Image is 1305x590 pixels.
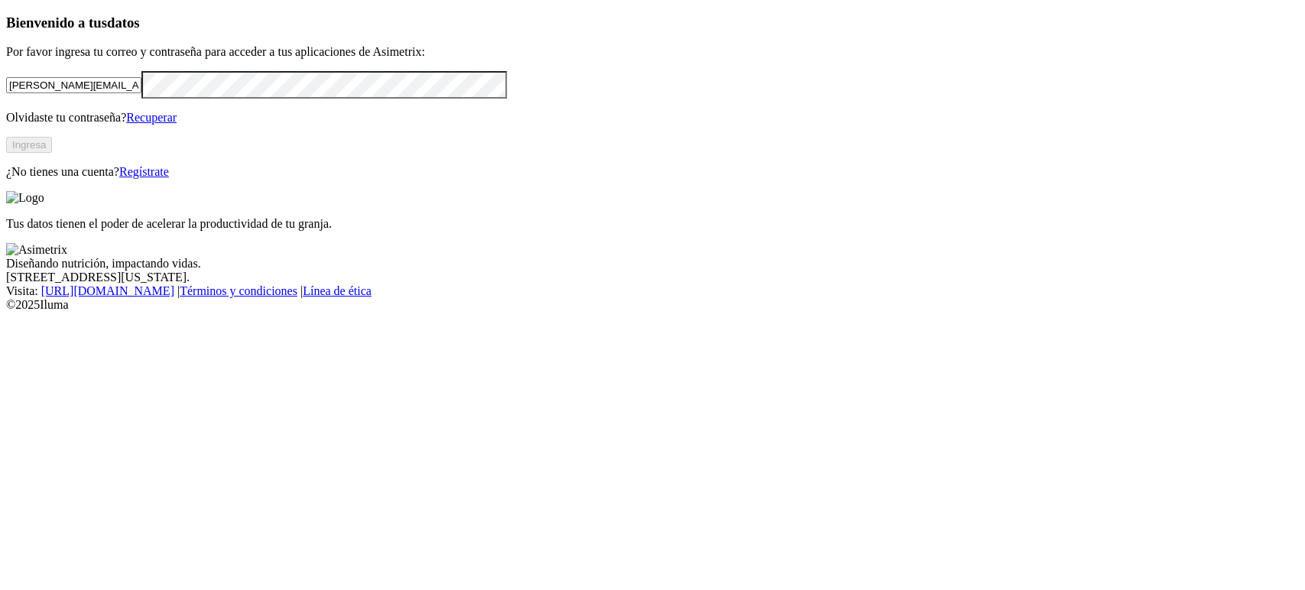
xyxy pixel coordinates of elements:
[119,165,169,178] a: Regístrate
[6,217,1299,231] p: Tus datos tienen el poder de acelerar la productividad de tu granja.
[6,284,1299,298] div: Visita : | |
[6,271,1299,284] div: [STREET_ADDRESS][US_STATE].
[180,284,297,297] a: Términos y condiciones
[41,284,174,297] a: [URL][DOMAIN_NAME]
[6,45,1299,59] p: Por favor ingresa tu correo y contraseña para acceder a tus aplicaciones de Asimetrix:
[6,15,1299,31] h3: Bienvenido a tus
[303,284,372,297] a: Línea de ética
[6,191,44,205] img: Logo
[6,77,141,93] input: Tu correo
[6,243,67,257] img: Asimetrix
[107,15,140,31] span: datos
[126,111,177,124] a: Recuperar
[6,111,1299,125] p: Olvidaste tu contraseña?
[6,257,1299,271] div: Diseñando nutrición, impactando vidas.
[6,137,52,153] button: Ingresa
[6,298,1299,312] div: © 2025 Iluma
[6,165,1299,179] p: ¿No tienes una cuenta?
